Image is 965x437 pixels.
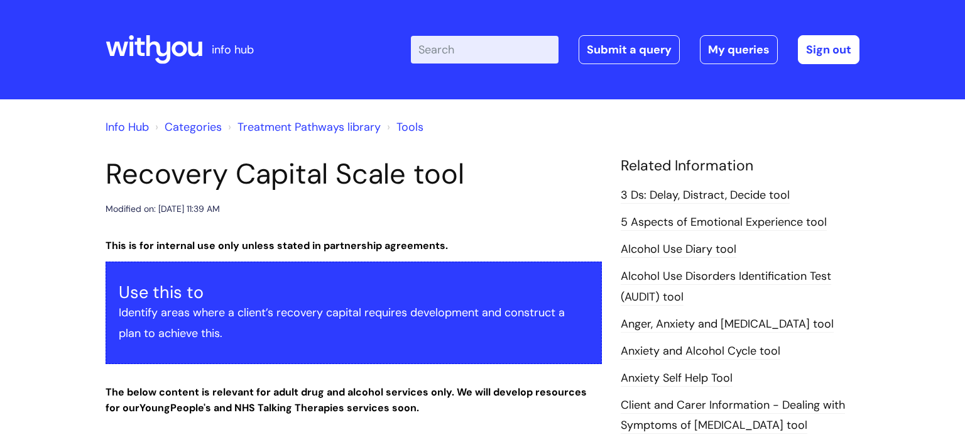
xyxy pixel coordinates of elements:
a: Treatment Pathways library [237,119,381,135]
li: Solution home [152,117,222,137]
strong: Young [139,401,214,414]
h1: Recovery Capital Scale tool [106,157,602,191]
div: Modified on: [DATE] 11:39 AM [106,201,220,217]
a: Alcohol Use Disorders Identification Test (AUDIT) tool [621,268,831,305]
a: Submit a query [579,35,680,64]
h4: Related Information [621,157,859,175]
h3: Use this to [119,282,589,302]
li: Treatment Pathways library [225,117,381,137]
a: 3 Ds: Delay, Distract, Decide tool [621,187,790,204]
a: Client and Carer Information - Dealing with Symptoms of [MEDICAL_DATA] tool [621,397,845,434]
a: 5 Aspects of Emotional Experience tool [621,214,827,231]
p: info hub [212,40,254,60]
a: Info Hub [106,119,149,135]
a: Alcohol Use Diary tool [621,241,736,258]
a: Tools [396,119,423,135]
a: Anxiety Self Help Tool [621,370,733,387]
p: Identify areas where a client’s recovery capital requires development and construct a plan to ach... [119,302,589,343]
strong: People's [170,401,211,414]
a: Anger, Anxiety and [MEDICAL_DATA] tool [621,316,834,333]
div: | - [411,35,859,64]
a: Categories [165,119,222,135]
strong: This is for internal use only unless stated in partnership agreements. [106,239,448,252]
input: Search [411,36,559,64]
strong: The below content is relevant for adult drug and alcohol services only. We will develop resources... [106,385,587,414]
a: Anxiety and Alcohol Cycle tool [621,343,780,360]
li: Tools [384,117,423,137]
a: Sign out [798,35,859,64]
a: My queries [700,35,778,64]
